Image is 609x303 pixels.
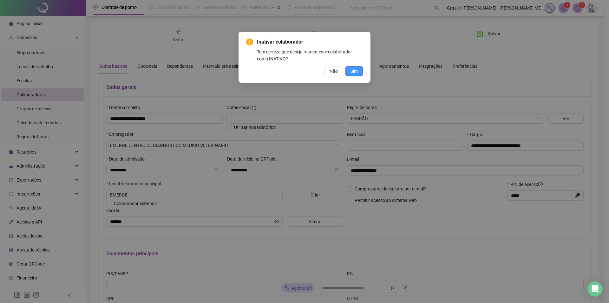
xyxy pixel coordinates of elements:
span: Não [330,68,338,75]
span: Sim [350,68,358,75]
span: exclamation-circle [246,38,253,45]
button: Sim [345,66,363,76]
span: Inativar colaborador [257,38,363,46]
div: Open Intercom Messenger [587,281,603,297]
div: Tem certeza que deseja marcar este colaborador como INATIVO? [257,48,363,62]
button: Não [324,66,343,76]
